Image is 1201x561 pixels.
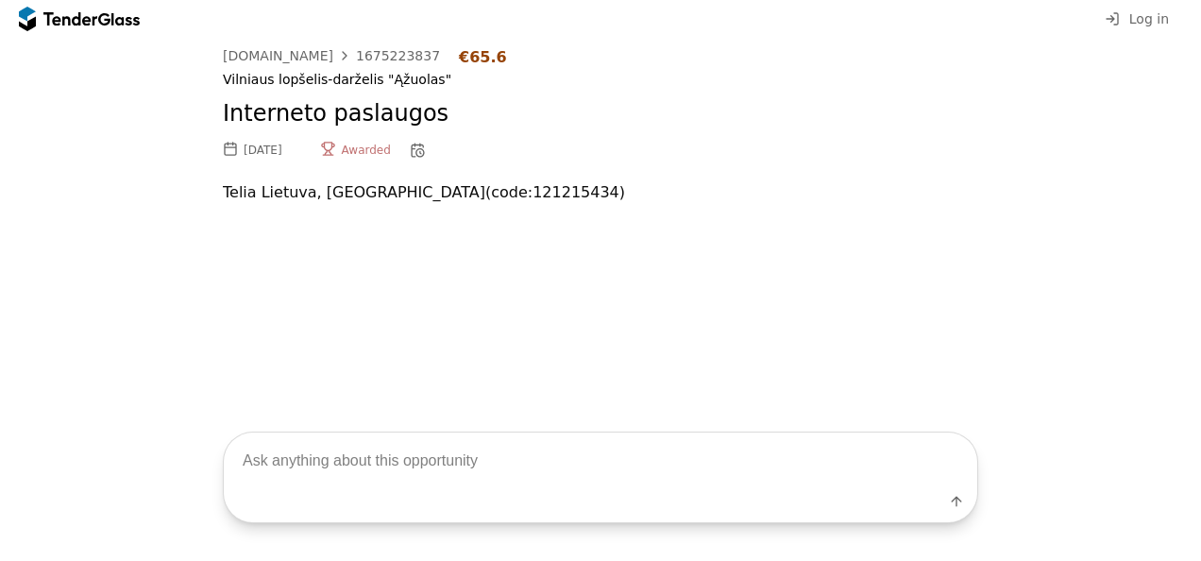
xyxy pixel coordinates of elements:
[342,144,391,157] span: Awarded
[223,72,978,88] div: Vilniaus lopšelis-darželis "Ąžuolas"
[459,48,507,66] div: €65.6
[223,98,978,130] h2: Interneto paslaugos
[356,49,440,62] div: 1675223837
[223,49,333,62] div: [DOMAIN_NAME]
[244,144,282,157] div: [DATE]
[223,179,978,206] p: Telia Lietuva, [GEOGRAPHIC_DATA] (code: 121215434 )
[1129,11,1169,26] span: Log in
[1099,8,1175,31] button: Log in
[223,48,440,63] a: [DOMAIN_NAME]1675223837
